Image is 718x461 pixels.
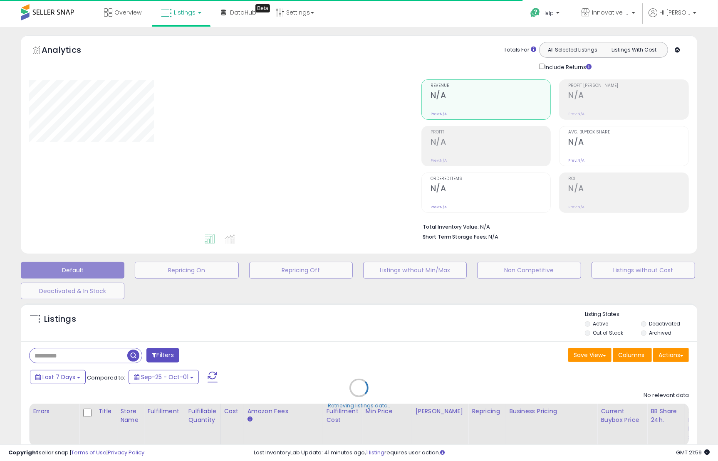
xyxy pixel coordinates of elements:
b: Short Term Storage Fees: [423,233,488,240]
div: Totals For [504,46,536,54]
h2: N/A [431,91,551,102]
button: Non Competitive [477,262,581,279]
button: Listings With Cost [603,44,665,55]
div: seller snap | | [8,449,144,457]
li: N/A [423,221,683,231]
small: Prev: N/A [431,158,447,163]
button: Listings without Min/Max [363,262,467,279]
button: Repricing Off [249,262,353,279]
h2: N/A [431,184,551,195]
button: Default [21,262,124,279]
div: Include Returns [533,62,602,71]
span: Profit [PERSON_NAME] [568,84,688,88]
strong: Copyright [8,449,39,456]
button: Listings without Cost [592,262,695,279]
span: Overview [114,8,141,17]
span: DataHub [230,8,256,17]
button: Deactivated & In Stock [21,283,124,299]
div: Tooltip anchor [255,4,270,12]
span: Profit [431,130,551,135]
h2: N/A [568,184,688,195]
h5: Analytics [42,44,97,58]
b: Total Inventory Value: [423,223,479,230]
small: Prev: N/A [568,158,584,163]
button: Repricing On [135,262,238,279]
a: Help [524,1,568,27]
a: Hi [PERSON_NAME] [649,8,696,27]
i: Get Help [530,7,540,18]
span: ROI [568,177,688,181]
span: Listings [174,8,196,17]
span: Avg. Buybox Share [568,130,688,135]
small: Prev: N/A [568,111,584,116]
small: Prev: N/A [431,205,447,210]
h2: N/A [568,91,688,102]
div: Retrieving listings data.. [328,402,390,410]
span: Help [542,10,554,17]
span: Ordered Items [431,177,551,181]
h2: N/A [568,137,688,148]
span: Revenue [431,84,551,88]
small: Prev: N/A [568,205,584,210]
small: Prev: N/A [431,111,447,116]
span: N/A [489,233,499,241]
h2: N/A [431,137,551,148]
span: Hi [PERSON_NAME] [659,8,691,17]
span: Innovative Techs [592,8,629,17]
button: All Selected Listings [542,44,604,55]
